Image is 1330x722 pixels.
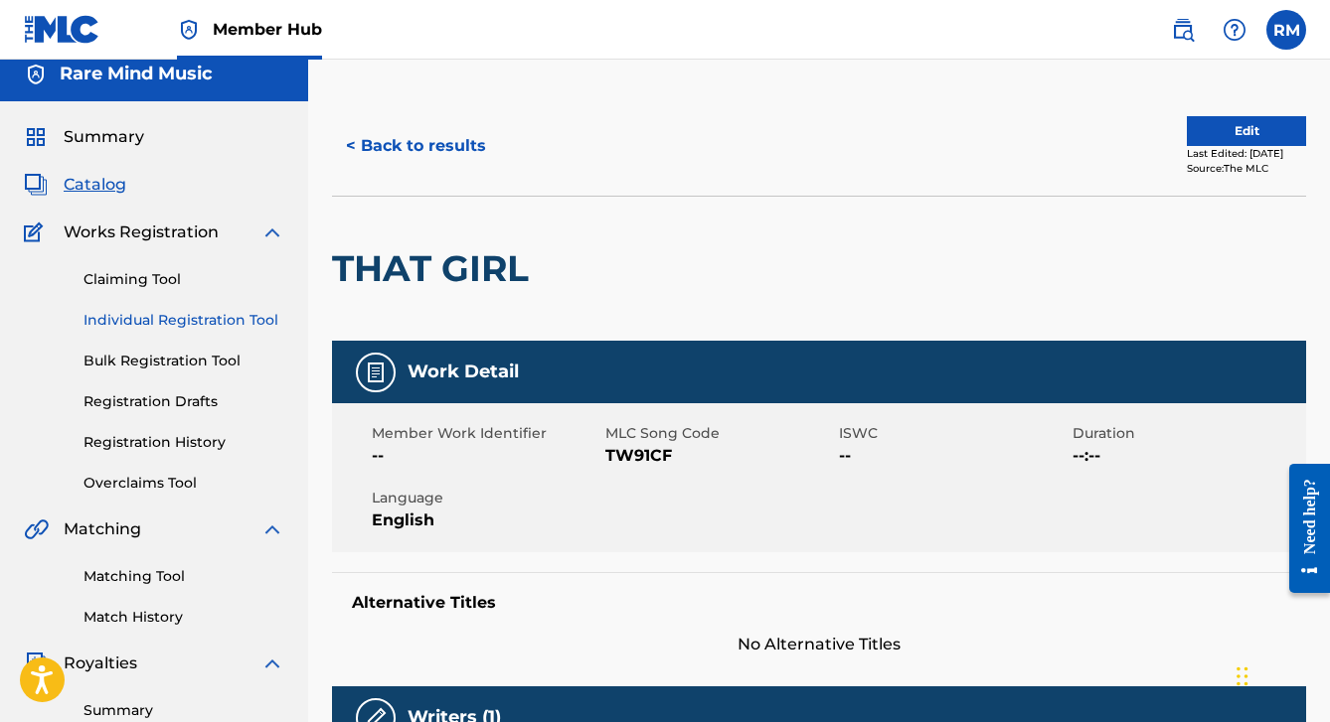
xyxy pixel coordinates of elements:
[1073,444,1301,468] span: --:--
[372,488,600,508] span: Language
[60,63,213,85] h5: Rare Mind Music
[24,651,48,675] img: Royalties
[1223,18,1247,42] img: help
[83,432,284,453] a: Registration History
[24,63,48,86] img: Accounts
[352,593,1286,613] h5: Alternative Titles
[64,220,219,244] span: Works Registration
[213,18,322,41] span: Member Hub
[372,444,600,468] span: --
[364,361,388,384] img: Work Detail
[260,220,284,244] img: expand
[64,651,137,675] span: Royalties
[1231,627,1330,722] iframe: Chat Widget
[83,607,284,628] a: Match History
[83,700,284,721] a: Summary
[260,517,284,541] img: expand
[332,246,539,291] h2: THAT GIRL
[372,508,600,532] span: English
[1187,146,1306,161] div: Last Edited: [DATE]
[83,391,284,412] a: Registration Drafts
[83,351,284,371] a: Bulk Registration Tool
[839,444,1068,468] span: --
[83,566,284,587] a: Matching Tool
[24,125,48,149] img: Summary
[332,633,1306,656] span: No Alternative Titles
[24,15,100,44] img: MLC Logo
[24,517,49,541] img: Matching
[1187,161,1306,176] div: Source: The MLC
[260,651,284,675] img: expand
[83,473,284,494] a: Overclaims Tool
[1215,10,1254,50] div: Help
[83,310,284,331] a: Individual Registration Tool
[372,423,600,444] span: Member Work Identifier
[1274,446,1330,610] iframe: Resource Center
[1237,647,1248,706] div: Drag
[1171,18,1195,42] img: search
[177,18,201,42] img: Top Rightsholder
[64,125,144,149] span: Summary
[605,423,834,444] span: MLC Song Code
[1073,423,1301,444] span: Duration
[24,173,48,197] img: Catalog
[64,517,141,541] span: Matching
[24,220,50,244] img: Works Registration
[1266,10,1306,50] div: User Menu
[408,361,519,383] h5: Work Detail
[839,423,1068,444] span: ISWC
[332,121,500,171] button: < Back to results
[1187,116,1306,146] button: Edit
[1163,10,1203,50] a: Public Search
[64,173,126,197] span: Catalog
[83,269,284,290] a: Claiming Tool
[24,125,144,149] a: SummarySummary
[605,444,834,468] span: TW91CF
[24,173,126,197] a: CatalogCatalog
